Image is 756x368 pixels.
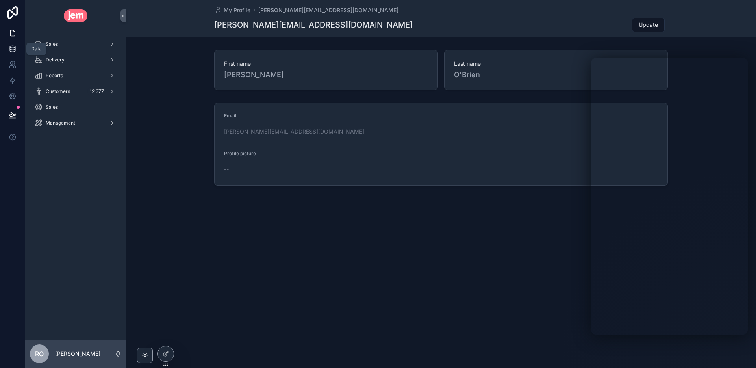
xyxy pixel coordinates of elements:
a: Sales [30,100,121,114]
span: RO [35,349,44,359]
span: Customers [46,88,70,95]
span: First name [224,60,428,68]
span: [PERSON_NAME] [224,69,428,80]
span: Reports [46,72,63,79]
span: Delivery [46,57,65,63]
div: 12,377 [87,87,106,96]
a: Sales [30,37,121,51]
a: Delivery [30,53,121,67]
span: Email [224,113,236,119]
span: My Profile [224,6,250,14]
span: Profile picture [224,151,256,156]
a: Management [30,116,121,130]
a: Customers12,377 [30,84,121,99]
span: Management [46,120,75,126]
span: Last name [454,60,658,68]
a: My Profile [214,6,250,14]
p: [PERSON_NAME] [55,350,100,358]
span: Sales [46,104,58,110]
div: Data [31,46,42,52]
a: [PERSON_NAME][EMAIL_ADDRESS][DOMAIN_NAME] [258,6,398,14]
a: [PERSON_NAME][EMAIL_ADDRESS][DOMAIN_NAME] [224,128,364,136]
h1: [PERSON_NAME][EMAIL_ADDRESS][DOMAIN_NAME] [214,19,413,30]
img: App logo [64,9,88,22]
div: scrollable content [25,32,126,140]
button: Update [632,18,665,32]
span: Update [639,21,658,29]
span: -- [224,165,229,173]
iframe: Intercom live chat [591,58,748,335]
a: Reports [30,69,121,83]
span: Sales [46,41,58,47]
iframe: Intercom live chat [729,341,748,360]
span: O'Brien [454,69,658,80]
